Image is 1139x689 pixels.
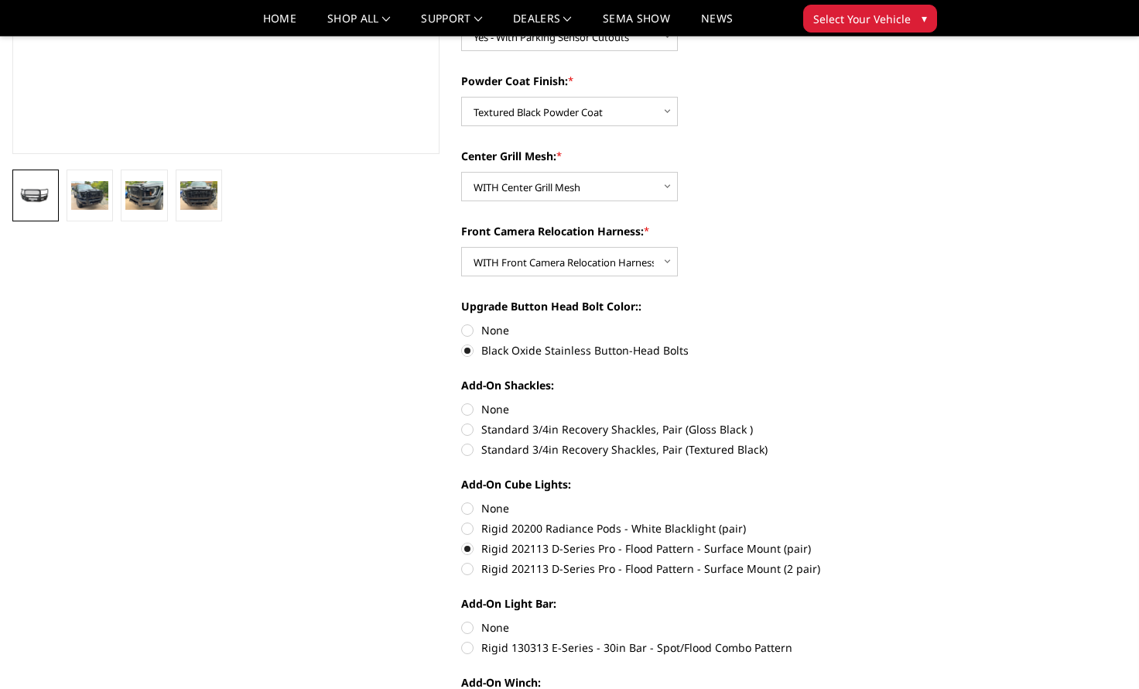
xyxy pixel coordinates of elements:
[461,342,888,358] label: Black Oxide Stainless Button-Head Bolts
[461,401,888,417] label: None
[461,476,888,492] label: Add-On Cube Lights:
[461,421,888,437] label: Standard 3/4in Recovery Shackles, Pair (Gloss Black )
[922,10,927,26] span: ▾
[461,639,888,656] label: Rigid 130313 E-Series - 30in Bar - Spot/Flood Combo Pattern
[180,181,217,209] img: 2024-2025 GMC 2500-3500 - A2 Series - Extreme Front Bumper (winch mount)
[803,5,937,33] button: Select Your Vehicle
[125,181,162,209] img: 2024-2025 GMC 2500-3500 - A2 Series - Extreme Front Bumper (winch mount)
[263,13,296,36] a: Home
[421,13,482,36] a: Support
[461,520,888,536] label: Rigid 20200 Radiance Pods - White Blacklight (pair)
[603,13,670,36] a: SEMA Show
[461,377,888,393] label: Add-On Shackles:
[461,73,888,89] label: Powder Coat Finish:
[461,298,888,314] label: Upgrade Button Head Bolt Color::
[327,13,390,36] a: shop all
[461,540,888,557] label: Rigid 202113 D-Series Pro - Flood Pattern - Surface Mount (pair)
[513,13,572,36] a: Dealers
[461,595,888,612] label: Add-On Light Bar:
[461,322,888,338] label: None
[813,11,911,27] span: Select Your Vehicle
[461,148,888,164] label: Center Grill Mesh:
[17,187,54,205] img: 2024-2025 GMC 2500-3500 - A2 Series - Extreme Front Bumper (winch mount)
[701,13,733,36] a: News
[461,619,888,636] label: None
[461,560,888,577] label: Rigid 202113 D-Series Pro - Flood Pattern - Surface Mount (2 pair)
[461,500,888,516] label: None
[71,181,108,209] img: 2024-2025 GMC 2500-3500 - A2 Series - Extreme Front Bumper (winch mount)
[461,441,888,458] label: Standard 3/4in Recovery Shackles, Pair (Textured Black)
[461,223,888,239] label: Front Camera Relocation Harness:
